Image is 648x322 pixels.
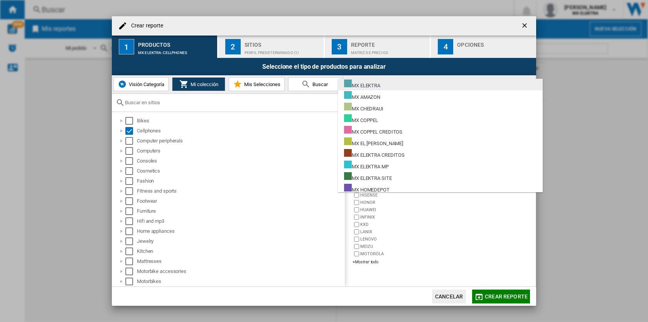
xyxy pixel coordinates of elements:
[344,161,389,170] div: MX ELEKTRA MP
[344,80,380,89] div: MX ELEKTRA
[344,149,405,159] div: MX ELEKTRA CREDITOS
[344,114,378,124] div: MX COPPEL
[344,184,390,193] div: MX HOMEDEPOT
[344,91,380,101] div: MX AMAZON
[344,137,403,147] div: MX EL [PERSON_NAME]
[344,172,392,182] div: MX ELEKTRA SITE
[344,103,383,112] div: MX CHEDRAUI
[344,126,402,136] div: MX COPPEL CREDITOS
